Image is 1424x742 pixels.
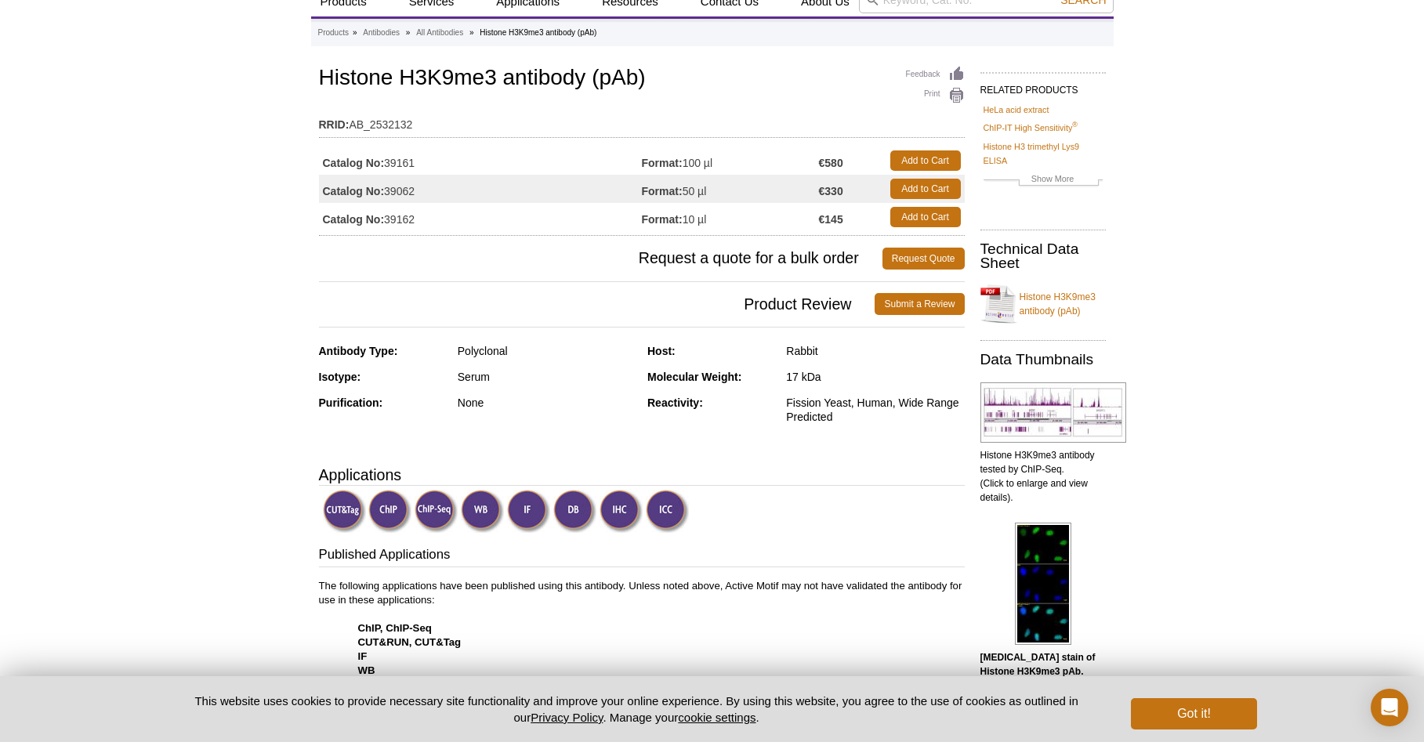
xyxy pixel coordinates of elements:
[358,636,462,648] strong: CUT&RUN, CUT&Tag
[469,28,474,37] li: »
[368,490,411,533] img: ChIP Validated
[647,371,741,383] strong: Molecular Weight:
[319,293,875,315] span: Product Review
[458,396,636,410] div: None
[786,370,964,384] div: 17 kDa
[984,139,1103,168] a: Histone H3 trimethyl Lys9 ELISA
[647,345,676,357] strong: Host:
[819,156,843,170] strong: €580
[906,66,965,83] a: Feedback
[1015,523,1071,645] img: Histone H3K9me3 antibody (pAb) tested by immunofluorescence.
[363,26,400,40] a: Antibodies
[890,150,961,171] a: Add to Cart
[358,664,375,676] strong: WB
[678,711,755,724] button: cookie settings
[906,87,965,104] a: Print
[786,396,964,424] div: Fission Yeast, Human, Wide Range Predicted
[984,172,1103,190] a: Show More
[531,711,603,724] a: Privacy Policy
[461,490,504,533] img: Western Blot Validated
[890,179,961,199] a: Add to Cart
[319,248,882,270] span: Request a quote for a bulk order
[882,248,965,270] a: Request Quote
[323,184,385,198] strong: Catalog No:
[319,579,965,720] p: The following applications have been published using this antibody. Unless noted above, Active Mo...
[819,184,843,198] strong: €330
[980,72,1106,100] h2: RELATED PRODUCTS
[416,26,463,40] a: All Antibodies
[980,382,1126,443] img: Histone H3K9me3 antibody tested by ChIP-Seq.
[319,396,383,409] strong: Purification:
[1131,698,1256,729] button: Got it!
[647,396,703,409] strong: Reactivity:
[553,490,596,533] img: Dot Blot Validated
[458,370,636,384] div: Serum
[319,345,398,357] strong: Antibody Type:
[600,490,643,533] img: Immunohistochemistry Validated
[458,344,636,358] div: Polyclonal
[358,622,432,634] strong: ChIP, ChIP-Seq
[319,66,965,92] h1: Histone H3K9me3 antibody (pAb)
[318,26,349,40] a: Products
[323,490,366,533] img: CUT&Tag Validated
[319,463,965,487] h3: Applications
[319,371,361,383] strong: Isotype:
[980,650,1106,707] p: (Click image to enlarge and see details.)
[319,108,965,133] td: AB_2532132
[323,156,385,170] strong: Catalog No:
[642,156,683,170] strong: Format:
[984,103,1049,117] a: HeLa acid extract
[980,353,1106,367] h2: Data Thumbnails
[642,147,819,175] td: 100 µl
[319,203,642,231] td: 39162
[890,207,961,227] a: Add to Cart
[480,28,596,37] li: Histone H3K9me3 antibody (pAb)
[507,490,550,533] img: Immunofluorescence Validated
[415,490,458,533] img: ChIP-Seq Validated
[168,693,1106,726] p: This website uses cookies to provide necessary site functionality and improve your online experie...
[875,293,964,315] a: Submit a Review
[642,184,683,198] strong: Format:
[319,545,965,567] h3: Published Applications
[319,175,642,203] td: 39062
[358,650,368,662] strong: IF
[980,281,1106,328] a: Histone H3K9me3 antibody (pAb)
[323,212,385,226] strong: Catalog No:
[1072,121,1078,129] sup: ®
[980,652,1096,677] b: [MEDICAL_DATA] stain of Histone H3K9me3 pAb.
[319,147,642,175] td: 39161
[819,212,843,226] strong: €145
[319,118,350,132] strong: RRID:
[642,175,819,203] td: 50 µl
[642,212,683,226] strong: Format:
[980,242,1106,270] h2: Technical Data Sheet
[984,121,1078,135] a: ChIP-IT High Sensitivity®
[1371,689,1408,726] div: Open Intercom Messenger
[786,344,964,358] div: Rabbit
[406,28,411,37] li: »
[642,203,819,231] td: 10 µl
[353,28,357,37] li: »
[646,490,689,533] img: Immunocytochemistry Validated
[980,448,1106,505] p: Histone H3K9me3 antibody tested by ChIP-Seq. (Click to enlarge and view details).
